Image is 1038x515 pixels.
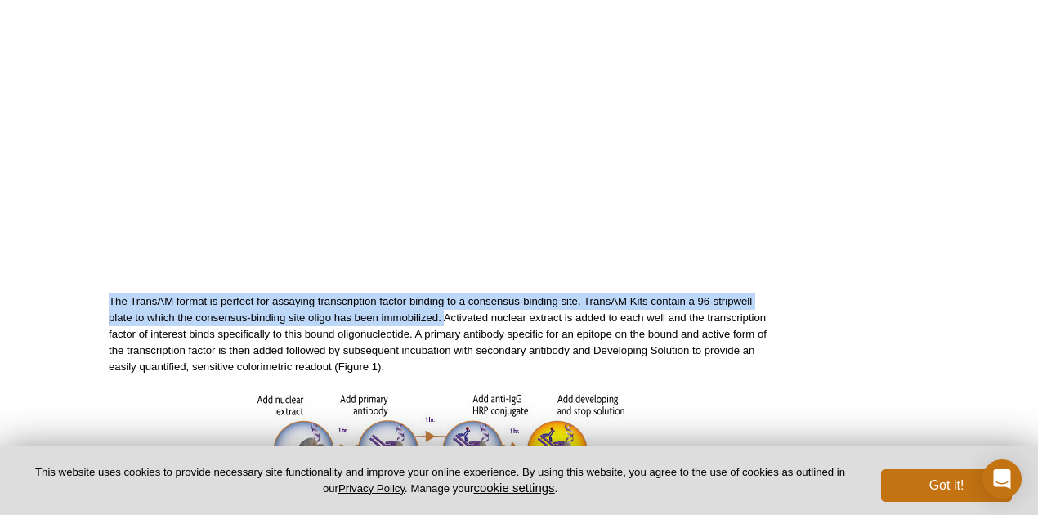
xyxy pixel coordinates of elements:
[26,465,854,496] p: This website uses cookies to provide necessary site functionality and improve your online experie...
[473,481,554,495] button: cookie settings
[881,469,1012,502] button: Got it!
[338,482,405,495] a: Privacy Policy
[982,459,1022,499] div: Open Intercom Messenger
[109,293,774,375] p: The TransAM format is perfect for assaying transcription factor binding to a consensus-binding si...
